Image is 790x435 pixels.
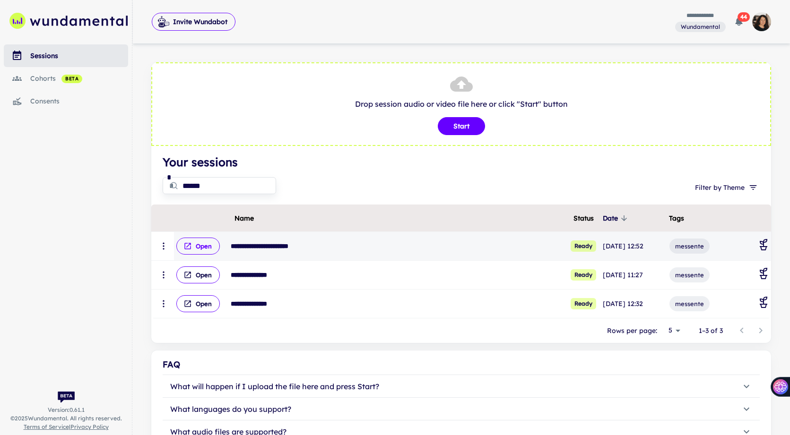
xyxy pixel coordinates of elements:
[30,96,128,106] div: consents
[601,261,667,290] td: [DATE] 11:27
[738,12,750,22] span: 44
[603,213,630,224] span: Date
[70,423,109,430] a: Privacy Policy
[24,423,109,431] span: |
[752,12,771,31] img: photoURL
[162,98,761,110] p: Drop session audio or video file here or click "Start" button
[669,241,710,251] span: messente
[661,324,684,337] div: 5
[152,12,235,31] span: Invite Wundabot to record a meeting
[607,325,657,336] p: Rows per page:
[758,268,769,282] div: Coaching
[163,398,760,420] button: What languages do you support?
[699,325,723,336] p: 1–3 of 3
[163,154,760,171] h4: Your sessions
[10,414,122,423] span: © 2025 Wundamental. All rights reserved.
[4,44,128,67] a: sessions
[234,213,254,224] span: Name
[30,73,128,84] div: cohorts
[601,290,667,318] td: [DATE] 12:32
[438,117,485,135] button: Start
[675,21,726,33] span: You are a member of this workspace. Contact your workspace owner for assistance.
[4,67,128,90] a: cohorts beta
[571,269,596,281] span: Ready
[669,270,710,280] span: messente
[152,13,235,31] button: Invite Wundabot
[176,295,220,312] button: Open
[61,75,82,83] span: beta
[669,299,710,308] span: messente
[30,51,128,61] div: sessions
[677,23,724,31] span: Wundamental
[669,213,684,224] span: Tags
[176,238,220,255] button: Open
[691,179,760,196] button: Filter by Theme
[601,232,667,261] td: [DATE] 12:52
[176,266,220,283] button: Open
[170,403,291,415] p: What languages do you support?
[24,423,69,430] a: Terms of Service
[758,297,769,311] div: Coaching
[163,358,760,371] div: FAQ
[758,239,769,253] div: Coaching
[170,381,379,392] p: What will happen if I upload the file here and press Start?
[571,298,596,309] span: Ready
[573,213,594,224] span: Status
[48,406,85,414] span: Version: 0.61.1
[4,90,128,112] a: consents
[151,205,771,318] div: scrollable content
[571,240,596,252] span: Ready
[729,12,748,31] button: 44
[163,375,760,398] button: What will happen if I upload the file here and press Start?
